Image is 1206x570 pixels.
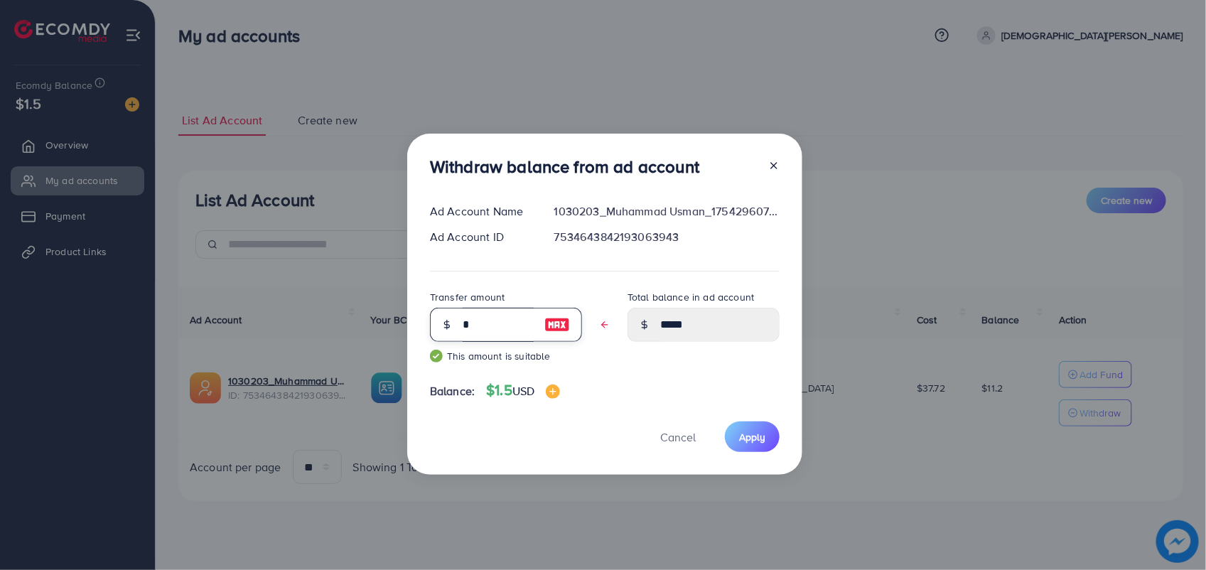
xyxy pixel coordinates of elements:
h4: $1.5 [486,382,560,399]
label: Total balance in ad account [628,290,754,304]
div: 7534643842193063943 [543,229,791,245]
button: Cancel [642,421,714,452]
div: Ad Account Name [419,203,543,220]
img: guide [430,350,443,362]
span: Balance: [430,383,475,399]
span: USD [512,383,534,399]
div: 1030203_Muhammad Usman_1754296073204 [543,203,791,220]
h3: Withdraw balance from ad account [430,156,699,177]
small: This amount is suitable [430,349,582,363]
button: Apply [725,421,780,452]
span: Cancel [660,429,696,445]
img: image [546,385,560,399]
img: image [544,316,570,333]
div: Ad Account ID [419,229,543,245]
span: Apply [739,430,765,444]
label: Transfer amount [430,290,505,304]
